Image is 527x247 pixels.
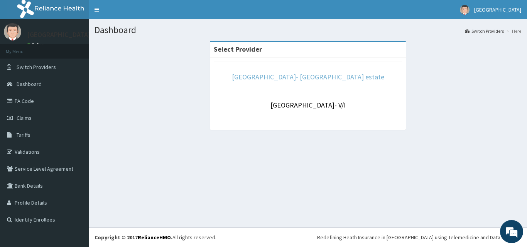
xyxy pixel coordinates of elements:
span: Tariffs [17,131,30,138]
a: Switch Providers [465,28,504,34]
span: Claims [17,114,32,121]
strong: Copyright © 2017 . [95,234,172,241]
a: [GEOGRAPHIC_DATA]- V/I [270,101,346,109]
a: RelianceHMO [138,234,171,241]
img: User Image [4,23,21,40]
li: Here [505,28,521,34]
div: Redefining Heath Insurance in [GEOGRAPHIC_DATA] using Telemedicine and Data Science! [317,234,521,241]
h1: Dashboard [95,25,521,35]
strong: Select Provider [214,45,262,54]
span: Dashboard [17,81,42,87]
p: [GEOGRAPHIC_DATA] [27,31,91,38]
a: Online [27,42,46,47]
span: [GEOGRAPHIC_DATA] [474,6,521,13]
img: User Image [460,5,470,15]
a: [GEOGRAPHIC_DATA]- [GEOGRAPHIC_DATA] estate [232,72,384,81]
footer: All rights reserved. [89,227,527,247]
span: Switch Providers [17,64,56,71]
